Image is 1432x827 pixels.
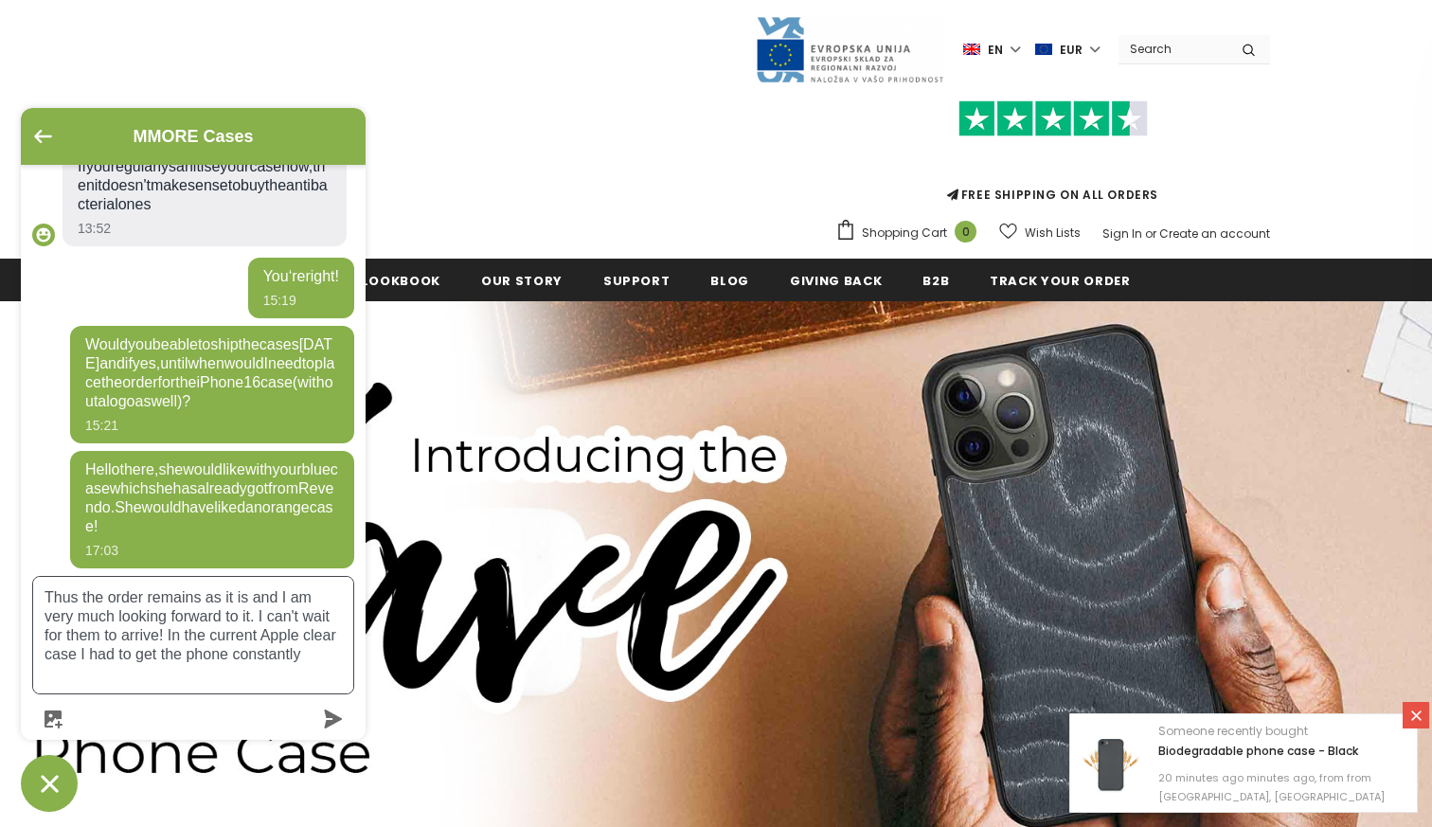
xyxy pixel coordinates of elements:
[922,272,949,290] span: B2B
[1158,770,1385,804] span: 20 minutes ago minutes ago, from from [GEOGRAPHIC_DATA], [GEOGRAPHIC_DATA]
[1060,41,1083,60] span: EUR
[988,41,1003,60] span: en
[999,216,1081,249] a: Wish Lists
[603,259,671,301] a: support
[922,259,949,301] a: B2B
[603,272,671,290] span: support
[835,109,1270,203] span: FREE SHIPPING ON ALL ORDERS
[835,219,986,247] a: Shopping Cart 0
[790,272,882,290] span: Giving back
[790,259,882,301] a: Giving back
[481,259,563,301] a: Our Story
[1158,743,1358,759] a: Biodegradable phone case - Black
[362,259,440,301] a: Lookbook
[1102,225,1142,242] a: Sign In
[990,272,1130,290] span: Track your order
[1145,225,1156,242] span: or
[710,259,749,301] a: Blog
[710,272,749,290] span: Blog
[958,100,1148,137] img: Trust Pilot Stars
[1025,224,1081,243] span: Wish Lists
[362,272,440,290] span: Lookbook
[15,108,371,812] inbox-online-store-chat: Shopify online store chat
[990,259,1130,301] a: Track your order
[835,136,1270,186] iframe: Customer reviews powered by Trustpilot
[1158,723,1308,739] span: Someone recently bought
[481,272,563,290] span: Our Story
[1159,225,1270,242] a: Create an account
[963,42,980,58] img: i-lang-1.png
[1119,35,1227,63] input: Search Site
[955,221,976,243] span: 0
[755,15,944,84] img: Javni Razpis
[755,41,944,57] a: Javni Razpis
[862,224,947,243] span: Shopping Cart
